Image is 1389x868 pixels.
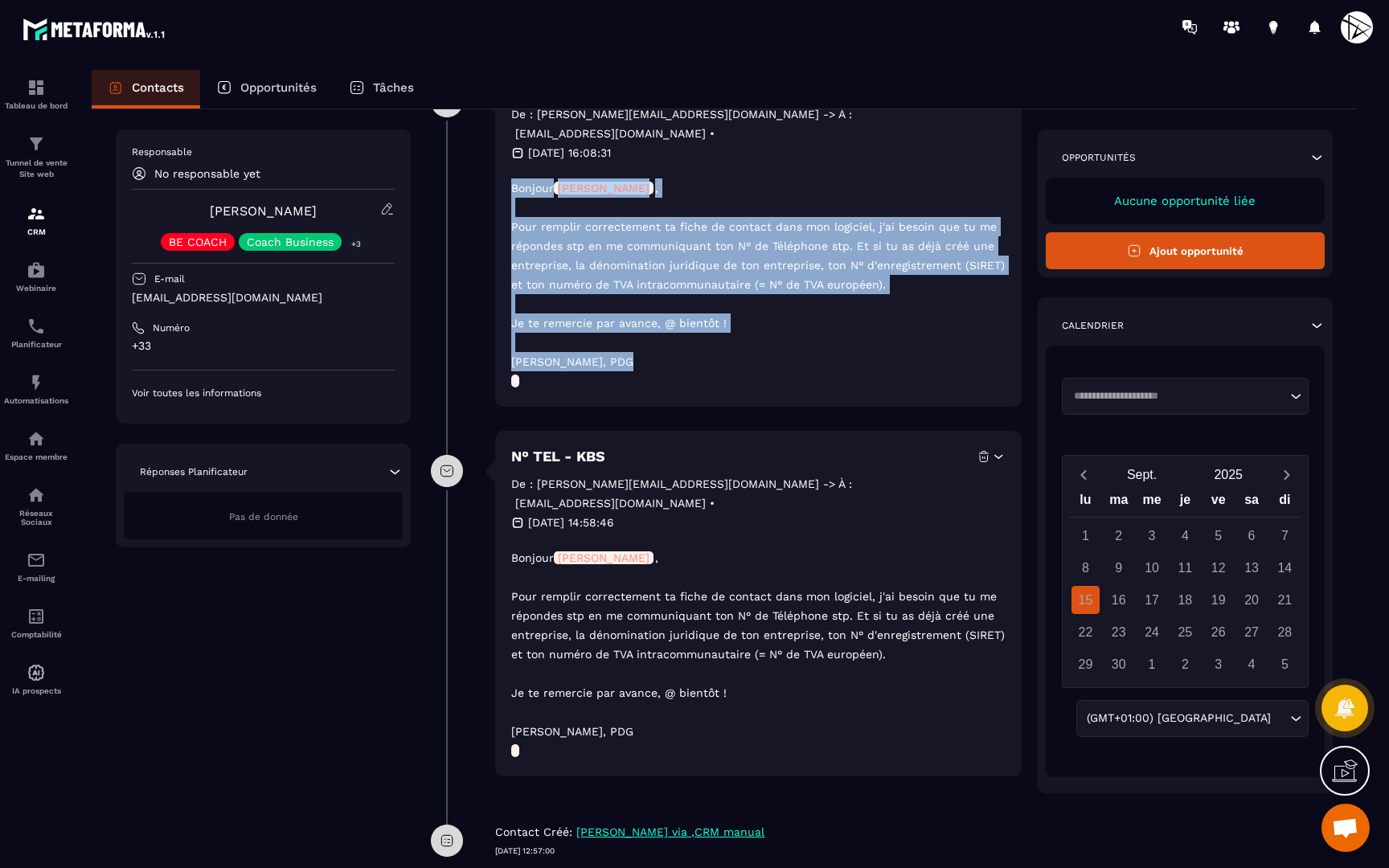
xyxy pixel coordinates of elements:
[515,493,706,513] span: [EMAIL_ADDRESS][DOMAIN_NAME]
[200,70,333,108] a: Opportunités
[1062,151,1136,164] p: Opportunités
[1076,700,1309,737] div: Search for option
[4,396,68,405] p: Automatisations
[27,551,46,570] img: email
[4,66,68,122] a: formationformationTableau de bord
[1071,554,1100,582] div: 8
[1268,489,1301,517] div: di
[153,321,190,334] p: Numéro
[576,825,764,840] p: [PERSON_NAME] via ,CRM manual
[132,80,184,95] p: Contacts
[511,587,1006,664] p: Pour remplir correctement ta fiche de contact dans mon logiciel, j'ai besoin que tu me répondes s...
[1138,586,1166,614] div: 17
[511,683,1006,702] p: Je te remercie par avance, @ bientôt !
[1099,461,1186,489] button: Open months overlay
[1104,554,1133,582] div: 9
[373,80,414,95] p: Tâches
[1321,804,1370,852] div: Ouvrir le chat
[1069,464,1099,485] button: Previous month
[1271,650,1299,678] div: 5
[1104,650,1133,678] div: 30
[1135,489,1168,517] div: me
[511,178,1006,198] p: Bonjour ,
[1071,618,1100,646] div: 22
[1238,586,1266,614] div: 20
[27,260,46,280] img: automations
[27,373,46,392] img: automations
[4,227,68,236] p: CRM
[511,313,1006,333] p: Je te remercie par avance, @ bientôt !
[511,352,1006,371] p: [PERSON_NAME], PDG
[4,509,68,526] p: Réseaux Sociaux
[1171,618,1199,646] div: 25
[1204,554,1232,582] div: 12
[169,236,227,248] p: BE COACH
[1238,554,1266,582] div: 13
[23,14,167,43] img: logo
[27,317,46,336] img: scheduler
[1204,586,1232,614] div: 19
[132,387,395,399] p: Voir toutes les informations
[132,290,395,305] p: [EMAIL_ADDRESS][DOMAIN_NAME]
[1169,489,1202,517] div: je
[1171,522,1199,550] div: 4
[1062,378,1309,415] div: Search for option
[1069,522,1301,678] div: Calendar days
[554,182,654,194] span: [PERSON_NAME]
[1104,586,1133,614] div: 16
[1138,650,1166,678] div: 1
[1138,554,1166,582] div: 10
[27,134,46,154] img: formation
[4,595,68,651] a: accountantaccountantComptabilité
[4,284,68,293] p: Webinaire
[4,248,68,305] a: automationsautomationsWebinaire
[1046,232,1325,269] button: Ajout opportunité
[1171,650,1199,678] div: 2
[1069,489,1301,678] div: Calendar wrapper
[1271,554,1299,582] div: 14
[1204,650,1232,678] div: 3
[528,513,614,532] p: [DATE] 14:58:46
[346,235,367,252] p: +3
[247,236,334,248] p: Coach Business
[1071,522,1100,550] div: 1
[27,78,46,97] img: formation
[27,663,46,682] img: automations
[1083,710,1274,727] span: (GMT+01:00) [GEOGRAPHIC_DATA]
[333,70,430,108] a: Tâches
[1069,489,1102,517] div: lu
[1238,618,1266,646] div: 27
[511,548,1006,567] p: Bonjour ,
[1138,618,1166,646] div: 24
[154,167,260,180] p: No responsable yet
[92,70,200,108] a: Contacts
[1104,618,1133,646] div: 23
[1102,489,1135,517] div: ma
[1238,650,1266,678] div: 4
[27,607,46,626] img: accountant
[4,101,68,110] p: Tableau de bord
[495,825,572,840] p: Contact Créé:
[511,722,1006,741] p: [PERSON_NAME], PDG
[140,465,248,478] p: Réponses Planificateur
[4,538,68,595] a: emailemailE-mailing
[4,686,68,695] p: IA prospects
[528,143,611,162] p: [DATE] 16:08:31
[511,474,1002,513] p: De : [PERSON_NAME][EMAIL_ADDRESS][DOMAIN_NAME] -> À : •
[1171,586,1199,614] div: 18
[1202,489,1235,517] div: ve
[4,192,68,248] a: formationformationCRM
[511,104,1002,143] p: De : [PERSON_NAME][EMAIL_ADDRESS][DOMAIN_NAME] -> À : •
[4,473,68,538] a: social-networksocial-networkRéseaux Sociaux
[1274,710,1286,727] input: Search for option
[1171,554,1199,582] div: 11
[1062,319,1124,332] p: Calendrier
[1271,618,1299,646] div: 28
[27,204,46,223] img: formation
[1185,461,1272,489] button: Open years overlay
[4,417,68,473] a: automationsautomationsEspace membre
[229,511,298,522] span: Pas de donnée
[1104,522,1133,550] div: 2
[4,158,68,180] p: Tunnel de vente Site web
[515,124,706,143] span: [EMAIL_ADDRESS][DOMAIN_NAME]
